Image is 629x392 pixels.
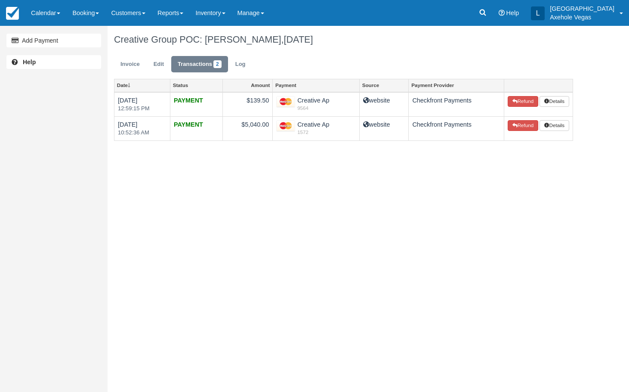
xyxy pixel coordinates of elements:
[276,105,356,112] em: 9564
[171,56,228,73] a: Transactions2
[222,116,272,140] td: $5,040.00
[222,92,272,117] td: $139.50
[273,79,359,91] a: Payment
[409,79,504,91] a: Payment Provider
[223,79,272,91] a: Amount
[506,9,519,16] span: Help
[213,60,222,68] span: 2
[6,34,101,47] a: Add Payment
[276,120,295,132] img: mastercard.png
[409,92,504,117] td: Checkfront Payments
[229,56,252,73] a: Log
[6,55,101,69] a: Help
[508,96,538,107] button: Refund
[118,105,166,113] em: 12:59:15 PM
[114,79,170,91] a: Date
[540,96,569,107] button: Details
[360,79,409,91] a: Source
[6,7,19,20] img: checkfront-main-nav-mini-logo.png
[114,34,573,45] h1: Creative Group POC: [PERSON_NAME],
[276,129,356,136] em: 1572
[359,116,409,140] td: website
[114,116,170,140] td: [DATE]
[174,97,203,104] strong: PAYMENT
[508,120,538,131] button: Refund
[550,4,614,13] p: [GEOGRAPHIC_DATA]
[170,79,222,91] a: Status
[284,34,313,45] span: [DATE]
[531,6,545,20] div: L
[114,92,170,117] td: [DATE]
[118,129,166,137] em: 10:52:36 AM
[409,116,504,140] td: Checkfront Payments
[359,92,409,117] td: website
[550,13,614,22] p: Axehole Vegas
[114,56,146,73] a: Invoice
[23,59,36,65] b: Help
[174,121,203,128] strong: PAYMENT
[540,120,569,131] button: Details
[273,92,360,117] td: Creative Ap
[276,96,295,108] img: mastercard.png
[273,116,360,140] td: Creative Ap
[499,10,505,16] i: Help
[147,56,170,73] a: Edit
